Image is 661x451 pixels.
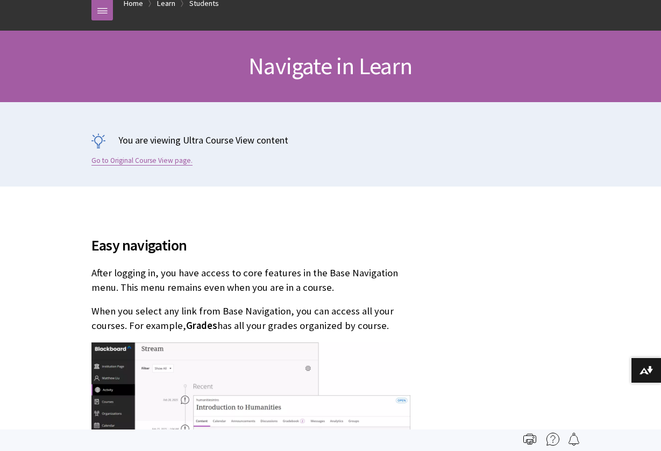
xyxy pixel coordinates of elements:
[567,433,580,446] img: Follow this page
[91,304,410,332] p: When you select any link from Base Navigation, you can access all your courses. For example, has ...
[91,133,570,147] p: You are viewing Ultra Course View content
[91,234,410,256] span: Easy navigation
[186,319,217,332] span: Grades
[248,51,412,81] span: Navigate in Learn
[91,156,193,166] a: Go to Original Course View page.
[546,433,559,446] img: More help
[523,433,536,446] img: Print
[91,266,410,294] p: After logging in, you have access to core features in the Base Navigation menu. This menu remains...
